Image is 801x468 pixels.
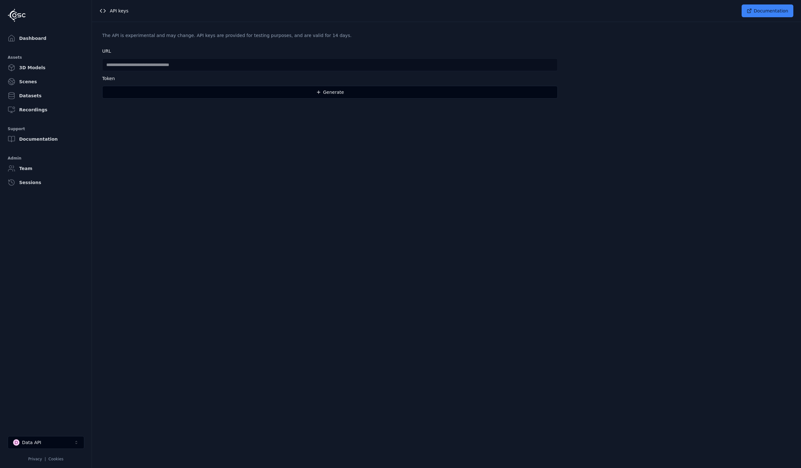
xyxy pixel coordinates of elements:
[28,457,42,461] a: Privacy
[5,176,87,189] a: Sessions
[49,457,64,461] a: Cookies
[100,8,128,14] div: API keys
[45,457,46,461] span: |
[8,9,26,22] img: Logo
[5,162,87,175] a: Team
[102,76,558,81] label: Token
[5,61,87,74] a: 3D Models
[5,89,87,102] a: Datasets
[102,86,558,99] button: Generate
[13,439,19,446] div: D
[102,49,558,53] label: URL
[102,32,558,39] p: The API is experimental and may change. API keys are provided for testing purposes, and are valid...
[22,439,41,446] div: Data API
[8,436,84,449] button: Select a workspace
[5,133,87,145] a: Documentation
[742,4,793,17] button: Documentation
[5,32,87,45] a: Dashboard
[5,103,87,116] a: Recordings
[8,154,84,162] div: Admin
[8,54,84,61] div: Assets
[8,125,84,133] div: Support
[5,75,87,88] a: Scenes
